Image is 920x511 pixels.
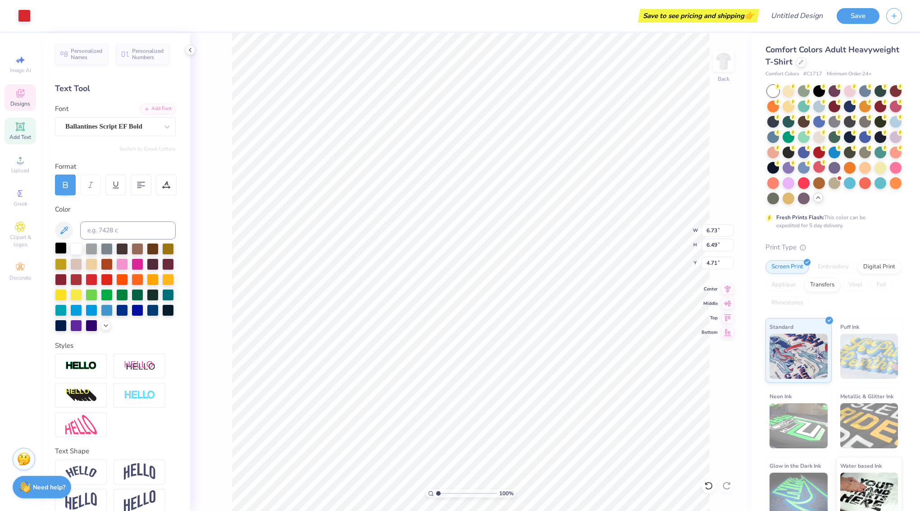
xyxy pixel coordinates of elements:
[776,214,824,221] strong: Fresh Prints Flash:
[10,67,31,74] span: Image AI
[124,360,155,372] img: Shadow
[55,161,177,172] div: Format
[55,104,68,114] label: Font
[701,329,718,336] span: Bottom
[718,75,729,83] div: Back
[804,278,840,292] div: Transfers
[770,403,828,448] img: Neon Ink
[65,415,97,434] img: Free Distort
[840,391,893,401] span: Metallic & Glitter Ink
[765,260,809,274] div: Screen Print
[119,145,176,152] button: Switch to Greek Letters
[744,10,754,21] span: 👉
[124,463,155,480] img: Arch
[9,134,31,141] span: Add Text
[55,83,176,95] div: Text Tool
[132,48,164,60] span: Personalized Numbers
[55,341,176,351] div: Styles
[640,9,757,23] div: Save to see pricing and shipping
[10,100,30,107] span: Designs
[770,322,793,331] span: Standard
[499,489,514,497] span: 100 %
[80,221,176,239] input: e.g. 7428 c
[701,286,718,292] span: Center
[803,70,822,78] span: # C1717
[765,70,799,78] span: Comfort Colors
[827,70,872,78] span: Minimum Order: 24 +
[843,278,868,292] div: Vinyl
[857,260,901,274] div: Digital Print
[55,204,176,215] div: Color
[871,278,892,292] div: Foil
[14,200,27,207] span: Greek
[65,493,97,510] img: Flag
[11,167,29,174] span: Upload
[701,315,718,321] span: Top
[776,213,887,230] div: This color can be expedited for 5 day delivery.
[770,334,828,379] img: Standard
[701,300,718,307] span: Middle
[764,7,830,25] input: Untitled Design
[840,403,898,448] img: Metallic & Glitter Ink
[812,260,855,274] div: Embroidery
[840,461,882,470] span: Water based Ink
[124,390,155,401] img: Negative Space
[715,52,733,70] img: Back
[840,334,898,379] img: Puff Ink
[765,242,902,253] div: Print Type
[65,388,97,403] img: 3d Illusion
[140,104,176,114] div: Add Font
[33,483,65,492] strong: Need help?
[765,296,809,310] div: Rhinestones
[840,322,859,331] span: Puff Ink
[5,234,36,248] span: Clipart & logos
[837,8,879,24] button: Save
[9,274,31,281] span: Decorate
[71,48,103,60] span: Personalized Names
[770,461,821,470] span: Glow in the Dark Ink
[765,278,802,292] div: Applique
[55,446,176,456] div: Text Shape
[65,466,97,478] img: Arc
[65,361,97,371] img: Stroke
[765,44,899,67] span: Comfort Colors Adult Heavyweight T-Shirt
[770,391,792,401] span: Neon Ink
